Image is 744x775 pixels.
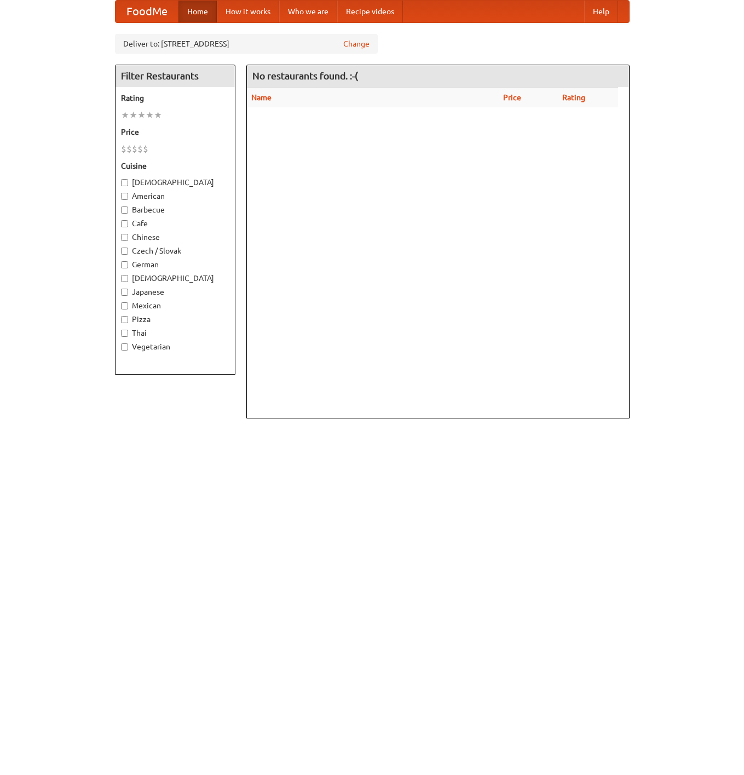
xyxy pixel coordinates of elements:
[143,143,148,155] li: $
[217,1,279,22] a: How it works
[132,143,137,155] li: $
[252,71,358,81] ng-pluralize: No restaurants found. :-(
[121,218,229,229] label: Cafe
[129,109,137,121] li: ★
[121,143,126,155] li: $
[121,330,128,337] input: Thai
[121,300,229,311] label: Mexican
[121,316,128,323] input: Pizza
[251,93,272,102] a: Name
[121,245,229,256] label: Czech / Slovak
[116,1,178,22] a: FoodMe
[121,204,229,215] label: Barbecue
[137,143,143,155] li: $
[121,275,128,282] input: [DEMOGRAPHIC_DATA]
[121,127,229,137] h5: Price
[121,193,128,200] input: American
[121,179,128,186] input: [DEMOGRAPHIC_DATA]
[121,273,229,284] label: [DEMOGRAPHIC_DATA]
[121,177,229,188] label: [DEMOGRAPHIC_DATA]
[116,65,235,87] h4: Filter Restaurants
[562,93,585,102] a: Rating
[146,109,154,121] li: ★
[121,341,229,352] label: Vegetarian
[343,38,370,49] a: Change
[121,314,229,325] label: Pizza
[115,34,378,54] div: Deliver to: [STREET_ADDRESS]
[137,109,146,121] li: ★
[279,1,337,22] a: Who we are
[121,343,128,351] input: Vegetarian
[121,160,229,171] h5: Cuisine
[121,261,128,268] input: German
[121,286,229,297] label: Japanese
[503,93,521,102] a: Price
[178,1,217,22] a: Home
[121,328,229,338] label: Thai
[121,220,128,227] input: Cafe
[121,302,128,309] input: Mexican
[584,1,618,22] a: Help
[121,234,128,241] input: Chinese
[121,289,128,296] input: Japanese
[121,232,229,243] label: Chinese
[121,248,128,255] input: Czech / Slovak
[337,1,403,22] a: Recipe videos
[121,93,229,104] h5: Rating
[121,259,229,270] label: German
[154,109,162,121] li: ★
[126,143,132,155] li: $
[121,206,128,214] input: Barbecue
[121,191,229,202] label: American
[121,109,129,121] li: ★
